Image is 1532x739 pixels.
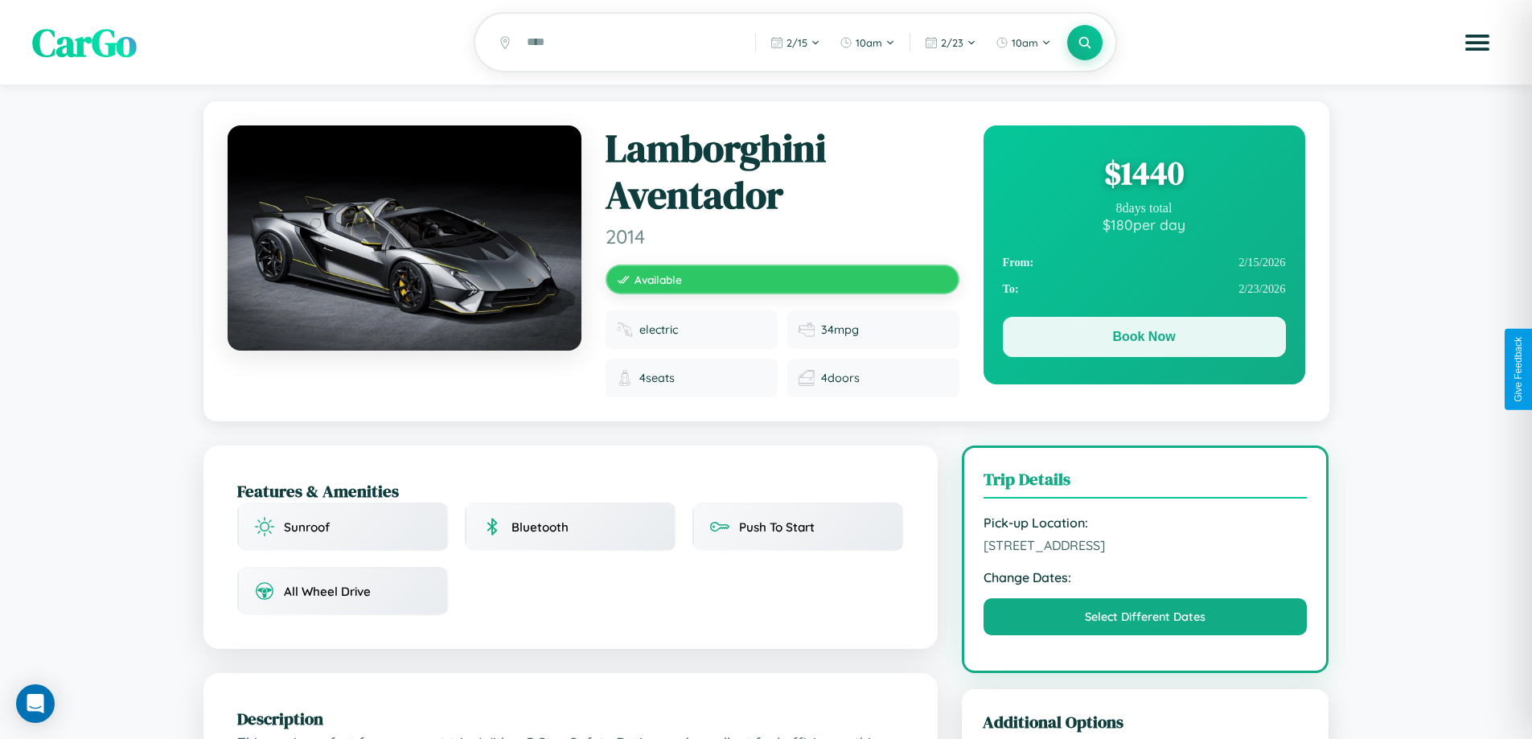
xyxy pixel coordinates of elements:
[984,537,1308,553] span: [STREET_ADDRESS]
[1003,317,1286,357] button: Book Now
[762,30,828,55] button: 2/15
[1455,20,1500,65] button: Open menu
[639,371,675,385] span: 4 seats
[983,710,1308,733] h3: Additional Options
[237,707,904,730] h2: Description
[821,371,860,385] span: 4 doors
[988,30,1059,55] button: 10am
[284,584,371,599] span: All Wheel Drive
[1513,337,1524,402] div: Give Feedback
[799,322,815,338] img: Fuel efficiency
[984,515,1308,531] strong: Pick-up Location:
[941,36,963,49] span: 2 / 23
[1003,216,1286,233] div: $ 180 per day
[237,479,904,503] h2: Features & Amenities
[617,322,633,338] img: Fuel type
[284,519,330,535] span: Sunroof
[1012,36,1038,49] span: 10am
[856,36,882,49] span: 10am
[635,273,682,286] span: Available
[511,519,569,535] span: Bluetooth
[739,519,815,535] span: Push To Start
[16,684,55,723] div: Open Intercom Messenger
[606,125,959,218] h1: Lamborghini Aventador
[1003,151,1286,195] div: $ 1440
[799,370,815,386] img: Doors
[606,224,959,248] span: 2014
[917,30,984,55] button: 2/23
[787,36,807,49] span: 2 / 15
[1003,282,1019,296] strong: To:
[984,569,1308,585] strong: Change Dates:
[617,370,633,386] img: Seats
[832,30,903,55] button: 10am
[821,322,859,337] span: 34 mpg
[984,467,1308,499] h3: Trip Details
[1003,256,1034,269] strong: From:
[1003,201,1286,216] div: 8 days total
[984,598,1308,635] button: Select Different Dates
[1003,249,1286,276] div: 2 / 15 / 2026
[639,322,678,337] span: electric
[1003,276,1286,302] div: 2 / 23 / 2026
[228,125,581,351] img: Lamborghini Aventador 2014
[32,16,137,69] span: CarGo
